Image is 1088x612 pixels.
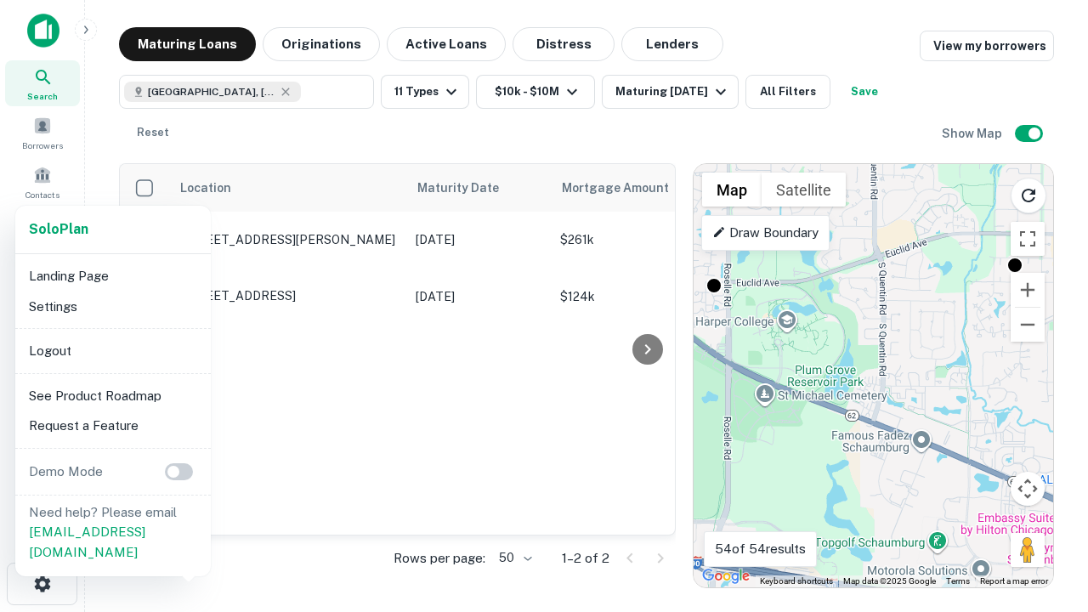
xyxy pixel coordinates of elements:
iframe: Chat Widget [1003,422,1088,503]
li: Logout [22,336,204,366]
li: Request a Feature [22,411,204,441]
p: Need help? Please email [29,502,197,563]
li: See Product Roadmap [22,381,204,411]
li: Landing Page [22,261,204,292]
strong: Solo Plan [29,221,88,237]
a: [EMAIL_ADDRESS][DOMAIN_NAME] [29,524,145,559]
a: SoloPlan [29,219,88,240]
p: Demo Mode [22,462,110,482]
li: Settings [22,292,204,322]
